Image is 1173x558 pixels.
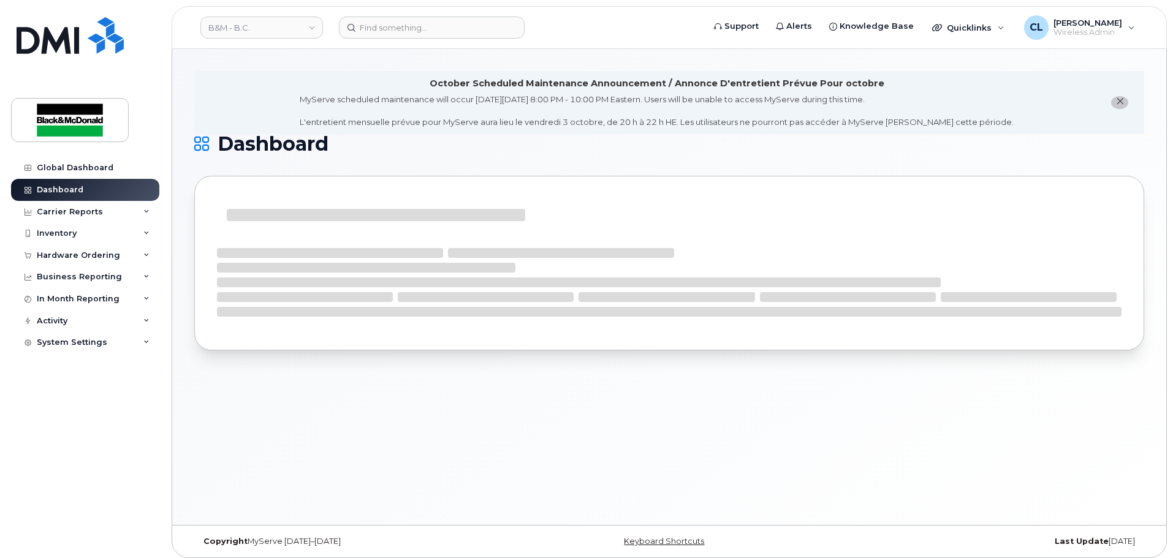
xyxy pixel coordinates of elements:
a: Keyboard Shortcuts [624,537,704,546]
button: close notification [1111,96,1128,109]
strong: Last Update [1055,537,1109,546]
div: [DATE] [827,537,1144,546]
strong: Copyright [203,537,248,546]
div: MyServe [DATE]–[DATE] [194,537,511,546]
div: October Scheduled Maintenance Announcement / Annonce D'entretient Prévue Pour octobre [430,77,884,90]
div: MyServe scheduled maintenance will occur [DATE][DATE] 8:00 PM - 10:00 PM Eastern. Users will be u... [300,94,1014,128]
span: Dashboard [218,135,328,153]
